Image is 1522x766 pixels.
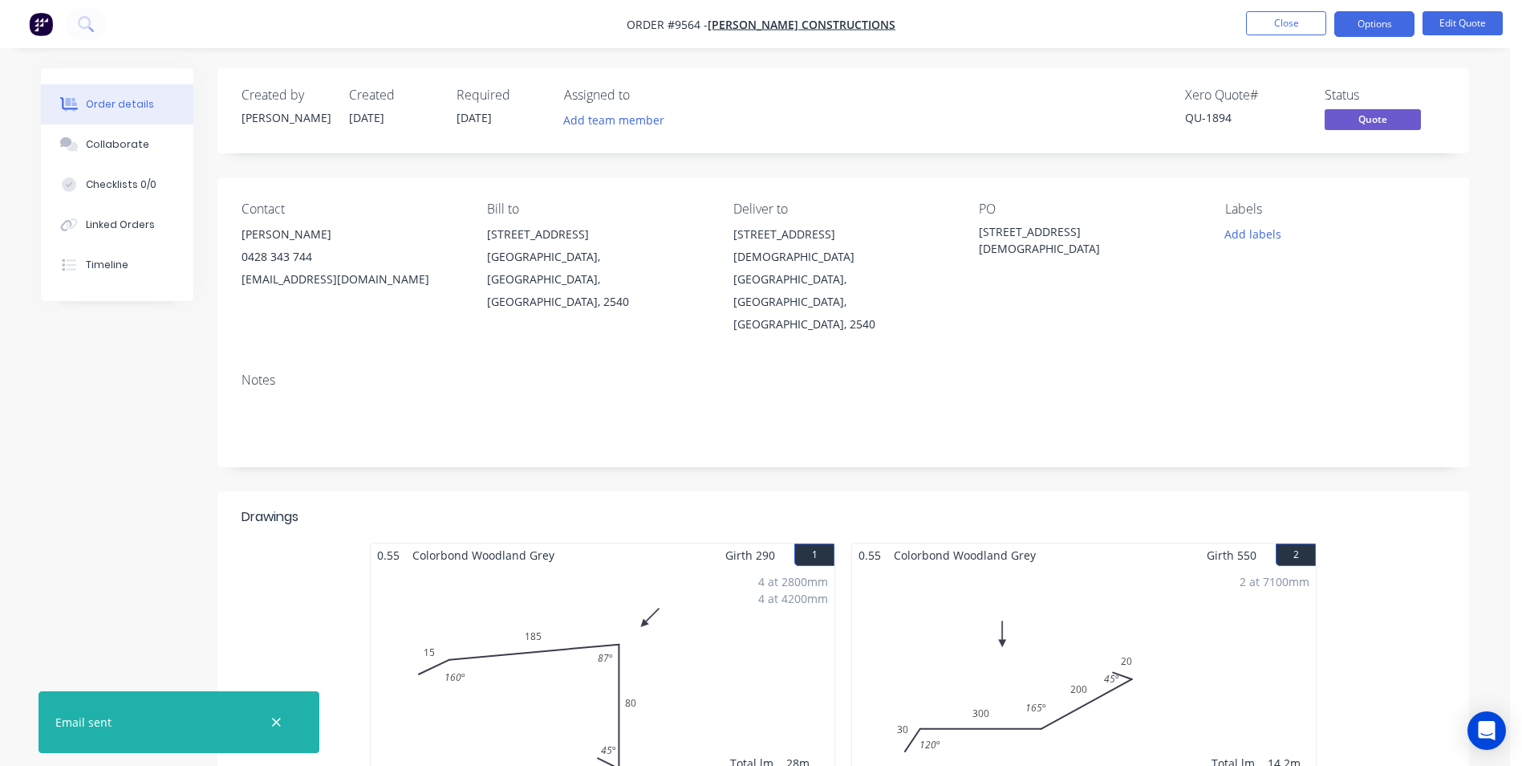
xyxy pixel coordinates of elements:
button: Order details [41,84,193,124]
div: 0428 343 744 [241,246,461,268]
button: Collaborate [41,124,193,165]
div: [GEOGRAPHIC_DATA], [GEOGRAPHIC_DATA], [GEOGRAPHIC_DATA], 2540 [487,246,707,313]
div: Xero Quote # [1185,88,1305,103]
div: Status [1325,88,1445,103]
span: Girth 290 [725,544,775,567]
div: Open Intercom Messenger [1467,711,1506,750]
span: Quote [1325,109,1421,129]
button: Add labels [1216,223,1289,245]
span: 0.55 [852,544,887,567]
span: Colorbond Woodland Grey [406,544,561,567]
button: Close [1246,11,1326,35]
div: [GEOGRAPHIC_DATA], [GEOGRAPHIC_DATA], [GEOGRAPHIC_DATA], 2540 [733,268,953,336]
button: Add team member [555,109,673,131]
div: Labels [1225,202,1445,217]
div: Deliver to [733,202,953,217]
div: 4 at 4200mm [758,590,828,607]
span: [DATE] [349,110,384,125]
div: Checklists 0/0 [86,177,156,192]
div: Bill to [487,202,707,217]
div: QU-1894 [1185,109,1305,126]
button: 1 [794,544,834,566]
div: Contact [241,202,461,217]
div: Assigned to [564,88,724,103]
button: Linked Orders [41,205,193,245]
button: Edit Quote [1423,11,1503,35]
div: [STREET_ADDRESS][DEMOGRAPHIC_DATA][GEOGRAPHIC_DATA], [GEOGRAPHIC_DATA], [GEOGRAPHIC_DATA], 2540 [733,223,953,336]
button: Checklists 0/0 [41,165,193,205]
button: Quote [1325,109,1421,133]
button: Add team member [564,109,673,131]
div: Drawings [241,507,298,527]
div: [PERSON_NAME]0428 343 744[EMAIL_ADDRESS][DOMAIN_NAME] [241,223,461,291]
span: [DATE] [457,110,492,125]
span: Order #9564 - [627,17,708,32]
div: Notes [241,373,1445,388]
span: 0.55 [371,544,406,567]
button: Timeline [41,245,193,285]
div: 2 at 7100mm [1240,573,1309,590]
img: Factory [29,12,53,36]
div: [STREET_ADDRESS] [487,223,707,246]
div: PO [979,202,1199,217]
div: [STREET_ADDRESS][DEMOGRAPHIC_DATA] [979,223,1179,257]
span: Girth 550 [1207,544,1256,567]
div: Linked Orders [86,218,155,232]
div: Timeline [86,258,128,272]
div: Collaborate [86,137,149,152]
button: 2 [1276,544,1316,566]
div: [EMAIL_ADDRESS][DOMAIN_NAME] [241,268,461,291]
a: [PERSON_NAME] Constructions [708,17,895,32]
div: [STREET_ADDRESS][GEOGRAPHIC_DATA], [GEOGRAPHIC_DATA], [GEOGRAPHIC_DATA], 2540 [487,223,707,313]
button: Options [1334,11,1414,37]
div: Created by [241,88,330,103]
div: 4 at 2800mm [758,573,828,590]
span: Colorbond Woodland Grey [887,544,1042,567]
div: [PERSON_NAME] [241,109,330,126]
div: [STREET_ADDRESS][DEMOGRAPHIC_DATA] [733,223,953,268]
div: Order details [86,97,154,112]
div: Created [349,88,437,103]
div: Required [457,88,545,103]
div: [PERSON_NAME] [241,223,461,246]
div: Email sent [55,714,112,731]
